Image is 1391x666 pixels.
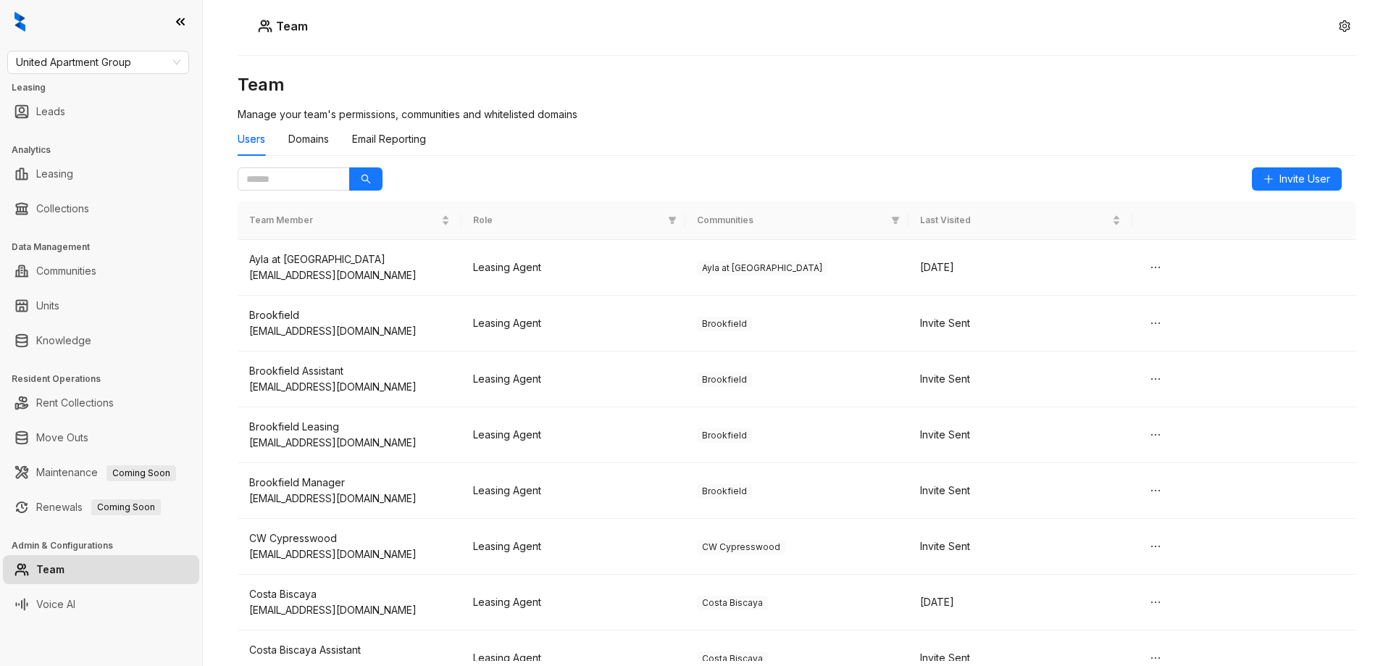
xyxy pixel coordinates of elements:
[1339,20,1350,32] span: setting
[1150,596,1161,608] span: ellipsis
[888,211,903,230] span: filter
[920,594,1121,610] div: [DATE]
[36,555,64,584] a: Team
[106,465,176,481] span: Coming Soon
[920,371,1121,387] div: Invite Sent
[361,174,371,184] span: search
[238,73,1356,96] h3: Team
[288,131,329,147] div: Domains
[258,19,272,33] img: Users
[461,463,685,519] td: Leasing Agent
[12,143,202,157] h3: Analytics
[36,493,161,522] a: RenewalsComing Soon
[461,407,685,463] td: Leasing Agent
[461,201,685,240] th: Role
[3,159,199,188] li: Leasing
[1150,429,1161,441] span: ellipsis
[920,427,1121,443] div: Invite Sent
[668,216,677,225] span: filter
[3,388,199,417] li: Rent Collections
[3,423,199,452] li: Move Outs
[697,261,827,275] span: Ayla at [GEOGRAPHIC_DATA]
[36,97,65,126] a: Leads
[697,540,785,554] span: CW Cypresswood
[249,323,450,339] div: [EMAIL_ADDRESS][DOMAIN_NAME]
[665,211,680,230] span: filter
[461,519,685,575] td: Leasing Agent
[249,435,450,451] div: [EMAIL_ADDRESS][DOMAIN_NAME]
[12,81,202,94] h3: Leasing
[249,642,450,658] div: Costa Biscaya Assistant
[697,214,886,228] span: Communities
[1150,262,1161,273] span: ellipsis
[697,484,752,499] span: Brookfield
[3,194,199,223] li: Collections
[36,194,89,223] a: Collections
[697,317,752,331] span: Brookfield
[91,499,161,515] span: Coming Soon
[461,351,685,407] td: Leasing Agent
[238,131,265,147] div: Users
[249,475,450,491] div: Brookfield Manager
[920,259,1121,275] div: [DATE]
[272,17,308,35] h5: Team
[461,575,685,630] td: Leasing Agent
[920,315,1121,331] div: Invite Sent
[36,326,91,355] a: Knowledge
[461,240,685,296] td: Leasing Agent
[249,379,450,395] div: [EMAIL_ADDRESS][DOMAIN_NAME]
[36,291,59,320] a: Units
[697,596,768,610] span: Costa Biscaya
[1150,317,1161,329] span: ellipsis
[249,251,450,267] div: Ayla at [GEOGRAPHIC_DATA]
[249,419,450,435] div: Brookfield Leasing
[3,493,199,522] li: Renewals
[3,458,199,487] li: Maintenance
[12,241,202,254] h3: Data Management
[697,428,752,443] span: Brookfield
[12,372,202,386] h3: Resident Operations
[697,372,752,387] span: Brookfield
[920,538,1121,554] div: Invite Sent
[36,257,96,286] a: Communities
[891,216,900,225] span: filter
[1252,167,1342,191] button: Invite User
[249,586,450,602] div: Costa Biscaya
[12,539,202,552] h3: Admin & Configurations
[36,388,114,417] a: Rent Collections
[3,257,199,286] li: Communities
[249,307,450,323] div: Brookfield
[473,214,662,228] span: Role
[249,214,438,228] span: Team Member
[920,483,1121,499] div: Invite Sent
[3,291,199,320] li: Units
[920,214,1109,228] span: Last Visited
[1279,171,1330,187] span: Invite User
[249,363,450,379] div: Brookfield Assistant
[249,530,450,546] div: CW Cypresswood
[1263,174,1274,184] span: plus
[1150,485,1161,496] span: ellipsis
[697,652,768,666] span: Costa Biscaya
[16,51,180,73] span: United Apartment Group
[249,267,450,283] div: [EMAIL_ADDRESS][DOMAIN_NAME]
[3,555,199,584] li: Team
[36,159,73,188] a: Leasing
[461,296,685,351] td: Leasing Agent
[1150,541,1161,552] span: ellipsis
[14,12,25,32] img: logo
[36,590,75,619] a: Voice AI
[3,326,199,355] li: Knowledge
[238,201,461,240] th: Team Member
[249,546,450,562] div: [EMAIL_ADDRESS][DOMAIN_NAME]
[238,108,577,120] span: Manage your team's permissions, communities and whitelisted domains
[249,491,450,507] div: [EMAIL_ADDRESS][DOMAIN_NAME]
[908,201,1132,240] th: Last Visited
[3,590,199,619] li: Voice AI
[352,131,426,147] div: Email Reporting
[1150,373,1161,385] span: ellipsis
[3,97,199,126] li: Leads
[1150,652,1161,664] span: ellipsis
[36,423,88,452] a: Move Outs
[920,650,1121,666] div: Invite Sent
